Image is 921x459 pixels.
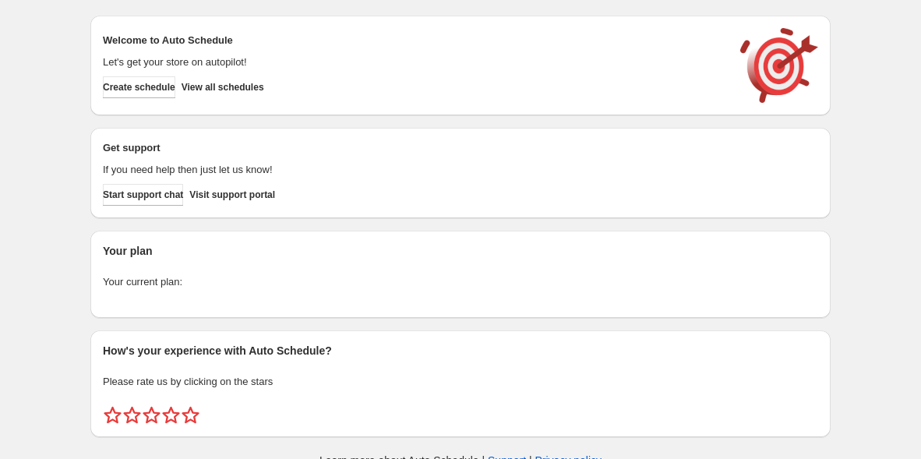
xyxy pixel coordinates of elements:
span: Create schedule [103,81,175,94]
p: Your current plan: [103,274,818,290]
button: View all schedules [182,76,264,98]
h2: How's your experience with Auto Schedule? [103,343,818,358]
span: Visit support portal [189,189,275,201]
span: View all schedules [182,81,264,94]
button: Create schedule [103,76,175,98]
p: Let's get your store on autopilot! [103,55,725,70]
span: Start support chat [103,189,183,201]
p: Please rate us by clicking on the stars [103,374,818,390]
h2: Welcome to Auto Schedule [103,33,725,48]
p: If you need help then just let us know! [103,162,725,178]
h2: Your plan [103,243,818,259]
a: Start support chat [103,184,183,206]
h2: Get support [103,140,725,156]
a: Visit support portal [189,184,275,206]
